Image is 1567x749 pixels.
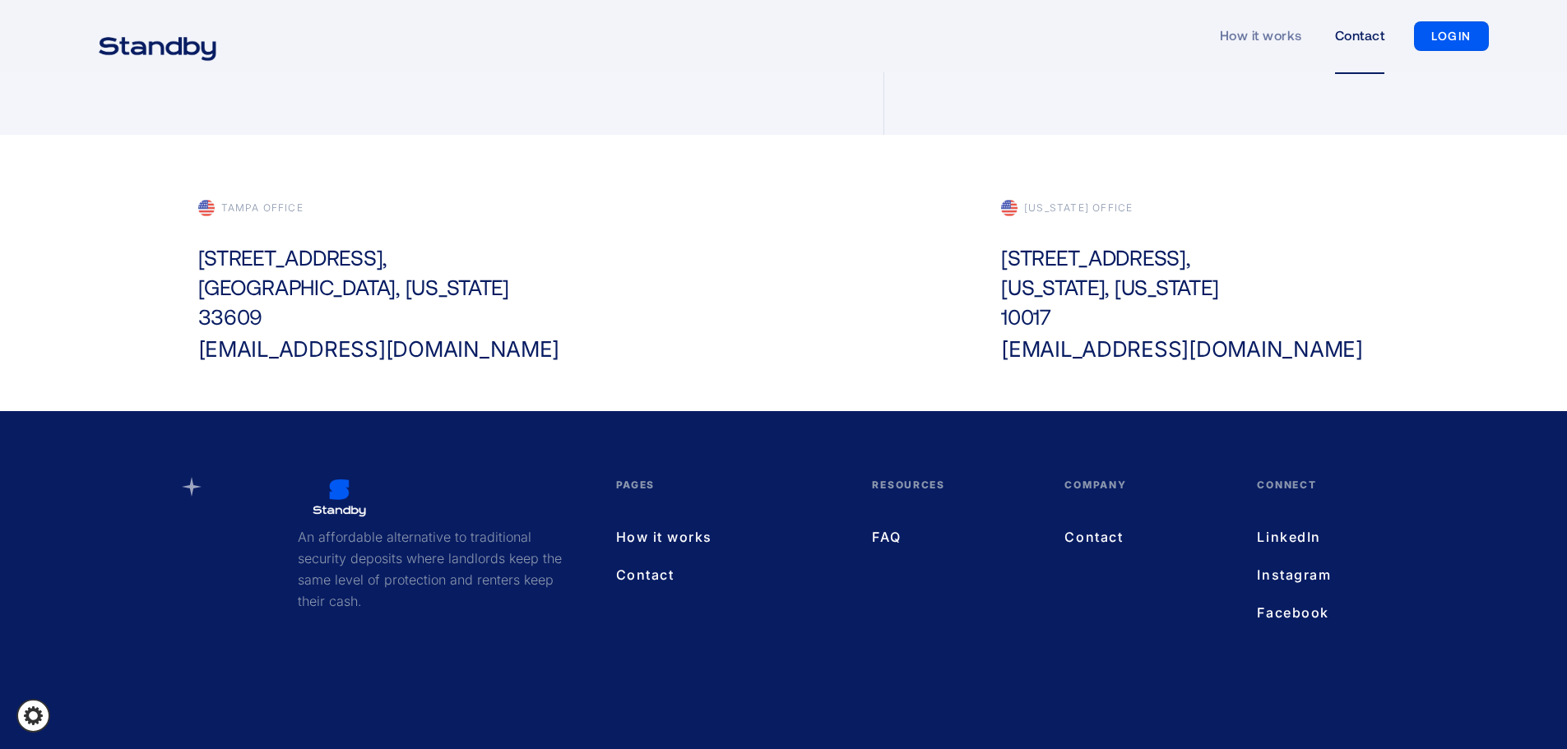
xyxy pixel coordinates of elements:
div: Connect [1257,477,1352,526]
div: Company [1064,477,1224,526]
a: Instagram [1257,564,1352,585]
a: LOGIN [1414,21,1489,51]
a: Contact [1064,526,1224,548]
a: Facebook [1257,602,1352,623]
p: An affordable alternative to traditional security deposits where landlords keep the same level of... [298,526,566,612]
div: [STREET_ADDRESS], [US_STATE], [US_STATE] 10017 [1001,243,1218,331]
a: Cookie settings [16,699,50,733]
div: [US_STATE] office [1024,200,1133,216]
div: [STREET_ADDRESS], [GEOGRAPHIC_DATA], [US_STATE] 33609 [198,243,509,331]
a: [EMAIL_ADDRESS][DOMAIN_NAME] [198,335,560,364]
div: Resources [872,477,1032,526]
img: Flag of the USA [1001,200,1018,216]
div: Tampa office [221,200,304,216]
img: Flag of the USA [198,200,215,216]
a: home [78,26,237,46]
a: FAQ [872,526,1032,548]
div: pages [616,477,840,526]
a: How it works [616,526,840,548]
a: [EMAIL_ADDRESS][DOMAIN_NAME] [1001,335,1363,364]
a: LinkedIn [1257,526,1352,548]
a: Contact [616,564,840,585]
